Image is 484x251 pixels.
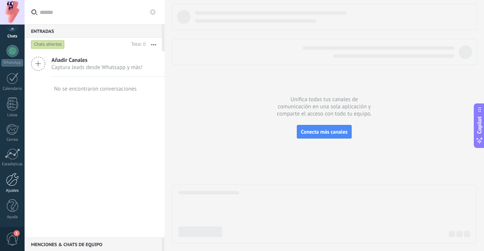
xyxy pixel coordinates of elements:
[2,215,23,220] div: Ayuda
[25,237,162,251] div: Menciones & Chats de equipo
[2,86,23,91] div: Calendario
[2,162,23,167] div: Estadísticas
[129,41,146,48] div: Total: 0
[2,34,23,39] div: Chats
[476,116,483,134] span: Copilot
[2,113,23,118] div: Listas
[2,59,23,66] div: WhatsApp
[14,230,20,236] span: 1
[297,125,352,139] button: Conecta más canales
[146,38,162,51] button: Más
[2,137,23,142] div: Correo
[301,128,347,135] span: Conecta más canales
[54,85,137,92] div: No se encontraron conversaciones
[2,188,23,193] div: Ajustes
[51,57,143,64] span: Añadir Canales
[31,40,65,49] div: Chats abiertos
[25,24,162,38] div: Entradas
[51,64,143,71] span: Captura leads desde Whatsapp y más!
